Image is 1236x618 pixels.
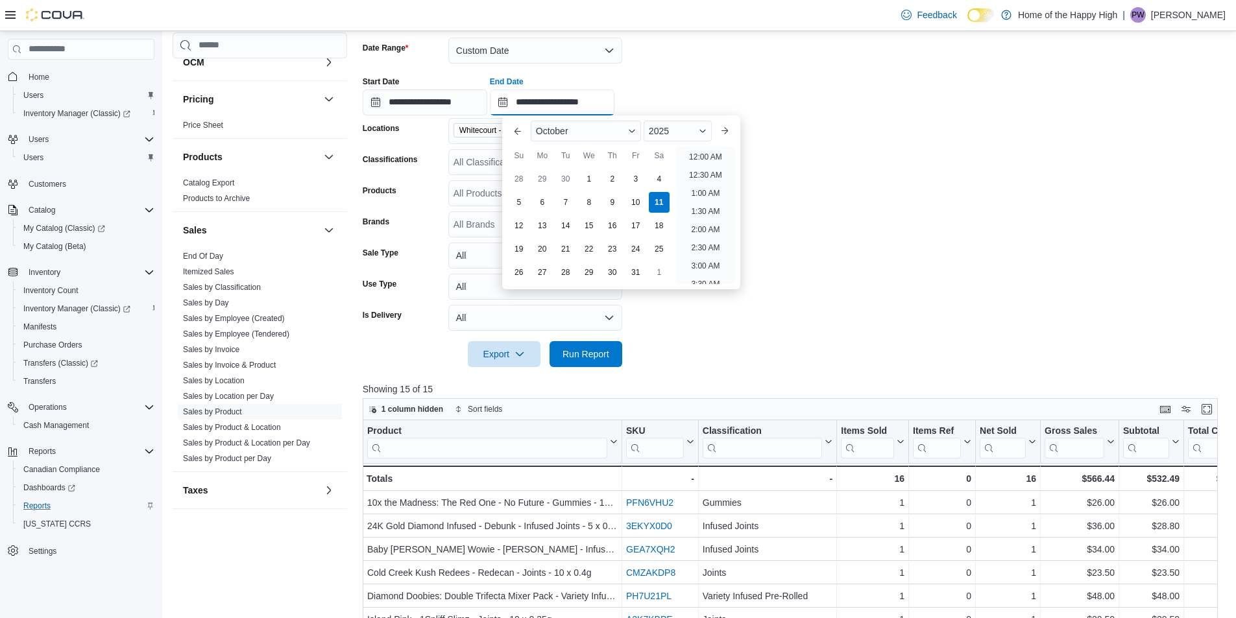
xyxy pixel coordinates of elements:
div: day-10 [625,192,646,213]
div: day-19 [509,239,529,259]
span: Operations [29,402,67,412]
div: day-29 [579,262,600,283]
span: Price Sheet [183,120,223,130]
a: Transfers (Classic) [13,354,160,372]
div: Items Ref [913,425,961,437]
a: Sales by Location [183,376,245,385]
div: day-1 [649,262,670,283]
div: SKU URL [626,425,684,458]
button: Previous Month [507,121,528,141]
button: Sales [321,222,337,238]
div: day-6 [532,192,553,213]
div: day-18 [649,215,670,236]
button: Canadian Compliance [13,460,160,479]
div: day-27 [532,262,553,283]
span: Users [23,90,43,101]
li: 3:30 AM [686,276,725,292]
div: Pricing [173,117,347,138]
span: Run Report [563,348,609,361]
div: Subtotal [1123,425,1169,458]
a: Sales by Product & Location [183,423,281,432]
div: day-16 [602,215,623,236]
span: Sales by Employee (Created) [183,313,285,324]
a: My Catalog (Beta) [18,239,91,254]
span: Sales by Invoice [183,344,239,355]
div: Mo [532,145,553,166]
span: Sales by Classification [183,282,261,292]
span: Users [29,134,49,145]
div: 1 [841,518,904,534]
button: Items Sold [841,425,904,458]
a: CMZAKDP8 [626,567,675,578]
span: Inventory [29,267,60,278]
span: Reports [23,444,154,459]
button: Next month [714,121,735,141]
input: Dark Mode [967,8,995,22]
button: Custom Date [448,38,622,64]
input: Press the down key to open a popover containing a calendar. [363,89,487,115]
a: Customers [23,176,71,192]
div: Product [367,425,607,458]
p: [PERSON_NAME] [1151,7,1226,23]
h3: Pricing [183,93,213,106]
span: Cash Management [23,420,89,431]
div: 0 [913,471,971,486]
button: Catalog [3,201,160,219]
span: Transfers (Classic) [23,358,98,368]
span: Inventory Count [18,283,154,298]
li: 1:30 AM [686,204,725,219]
span: Reports [18,498,154,514]
div: day-7 [555,192,576,213]
span: Cash Management [18,418,154,433]
a: Dashboards [18,480,80,495]
div: day-11 [649,192,670,213]
a: Price Sheet [183,121,223,130]
div: day-24 [625,239,646,259]
div: day-5 [509,192,529,213]
span: Inventory Manager (Classic) [23,303,130,314]
button: All [448,274,622,300]
button: Catalog [23,202,60,218]
button: Taxes [183,484,319,497]
span: Sales by Product & Location per Day [183,438,310,448]
span: Products to Archive [183,193,250,204]
a: Transfers (Classic) [18,355,103,371]
div: - [626,471,694,486]
span: Sort fields [468,404,502,414]
a: GEA7XQH2 [626,544,675,554]
div: day-29 [532,169,553,189]
span: Settings [29,546,56,556]
span: Users [23,132,154,147]
span: My Catalog (Classic) [18,220,154,236]
span: Washington CCRS [18,516,154,532]
span: Manifests [18,319,154,335]
span: [US_STATE] CCRS [23,519,91,529]
span: Settings [23,542,154,558]
a: Sales by Product per Day [183,454,271,463]
button: Reports [13,497,160,515]
div: Items Ref [913,425,961,458]
a: Itemized Sales [183,267,234,276]
span: Catalog [23,202,154,218]
div: day-30 [555,169,576,189]
img: Cova [26,8,84,21]
button: Home [3,67,160,86]
div: 1 [980,518,1036,534]
span: Customers [29,179,66,189]
h3: Products [183,150,223,163]
label: Sale Type [363,248,398,258]
span: Dark Mode [967,22,968,23]
button: Users [13,86,160,104]
span: Purchase Orders [23,340,82,350]
nav: Complex example [8,62,154,594]
button: All [448,243,622,268]
button: Pricing [321,91,337,107]
a: 3EKYX0D0 [626,521,672,531]
a: PFN6VHU2 [626,497,673,508]
button: Users [13,149,160,167]
div: day-8 [579,192,600,213]
a: Products to Archive [183,194,250,203]
div: Infused Joints [703,518,832,534]
button: Transfers [13,372,160,390]
button: Operations [3,398,160,416]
